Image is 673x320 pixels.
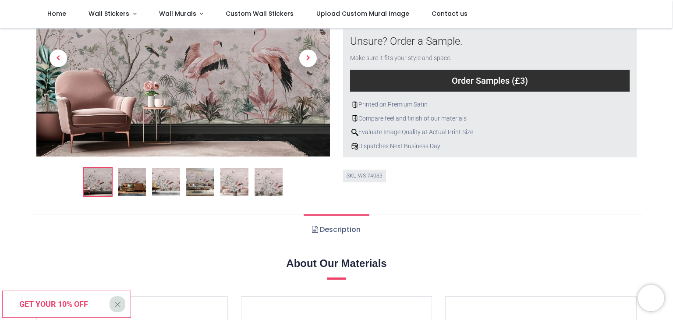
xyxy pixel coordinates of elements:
img: Flamingo Garden Chinoiserie Wall Mural Wallpaper [84,167,112,196]
div: Dispatches Next Business Day [350,142,630,151]
h2: About Our Materials [36,256,637,271]
span: Previous [50,49,67,67]
div: Order Samples (£3) [350,70,630,92]
a: Description [304,214,369,245]
img: WS-74083-06 [255,167,283,196]
span: Wall Murals [159,9,196,18]
div: SKU: WS-74083 [343,170,386,182]
span: Next [299,49,317,67]
span: Contact us [432,9,468,18]
iframe: Brevo live chat [638,285,664,311]
div: Unsure? Order a Sample. [350,34,630,49]
div: Printed on Premium Satin [350,100,630,109]
div: Compare feel and finish of our materials [350,114,630,123]
img: WS-74083-02 [118,167,146,196]
span: Wall Stickers [89,9,129,18]
img: WS-74083-05 [220,167,248,196]
div: Evaluate Image Quality at Actual Print Size [350,128,630,137]
img: WS-74083-03 [152,167,180,196]
div: Make sure it fits your style and space. [350,54,630,63]
img: WS-74083-04 [186,167,214,196]
span: Custom Wall Stickers [226,9,294,18]
span: Upload Custom Mural Image [316,9,409,18]
span: Home [47,9,66,18]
